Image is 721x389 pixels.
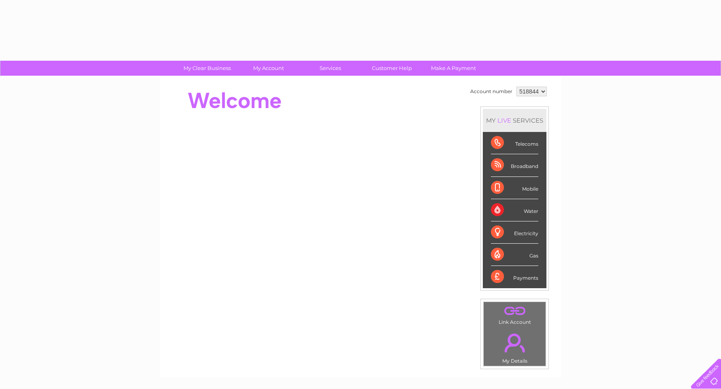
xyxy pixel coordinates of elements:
[468,85,514,98] td: Account number
[235,61,302,76] a: My Account
[483,109,546,132] div: MY SERVICES
[420,61,487,76] a: Make A Payment
[491,266,538,288] div: Payments
[491,132,538,154] div: Telecoms
[174,61,241,76] a: My Clear Business
[358,61,425,76] a: Customer Help
[496,117,513,124] div: LIVE
[297,61,364,76] a: Services
[491,244,538,266] div: Gas
[491,177,538,199] div: Mobile
[486,329,544,357] a: .
[486,304,544,318] a: .
[483,327,546,366] td: My Details
[483,302,546,327] td: Link Account
[491,199,538,221] div: Water
[491,154,538,176] div: Broadband
[491,221,538,244] div: Electricity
